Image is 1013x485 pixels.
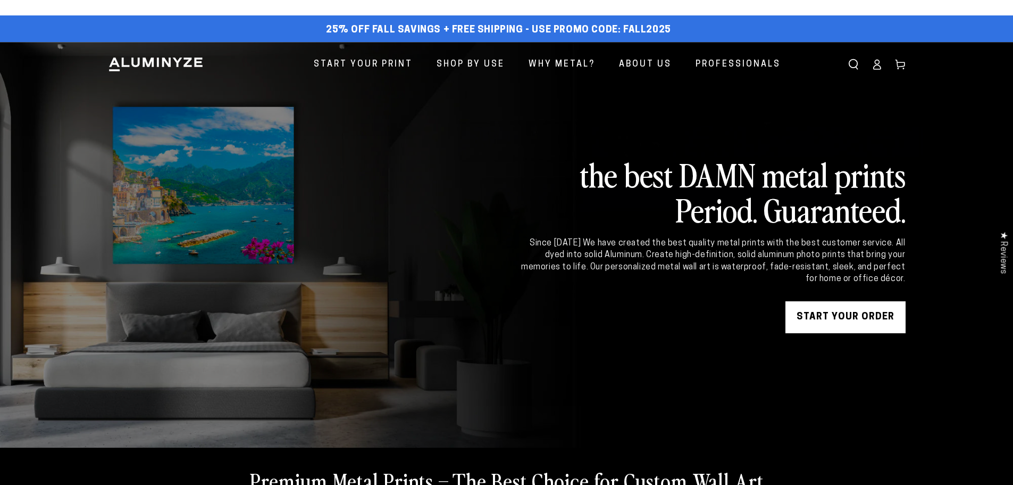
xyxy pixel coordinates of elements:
[437,57,505,72] span: Shop By Use
[326,24,671,36] span: 25% off FALL Savings + Free Shipping - Use Promo Code: FALL2025
[993,223,1013,282] div: Click to open Judge.me floating reviews tab
[619,57,672,72] span: About Us
[521,51,603,79] a: Why Metal?
[842,53,865,76] summary: Search our site
[520,237,906,285] div: Since [DATE] We have created the best quality metal prints with the best customer service. All dy...
[108,56,204,72] img: Aluminyze
[314,57,413,72] span: Start Your Print
[429,51,513,79] a: Shop By Use
[306,51,421,79] a: Start Your Print
[520,157,906,227] h2: the best DAMN metal prints Period. Guaranteed.
[529,57,595,72] span: Why Metal?
[688,51,789,79] a: Professionals
[785,301,906,333] a: START YOUR Order
[696,57,781,72] span: Professionals
[611,51,680,79] a: About Us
